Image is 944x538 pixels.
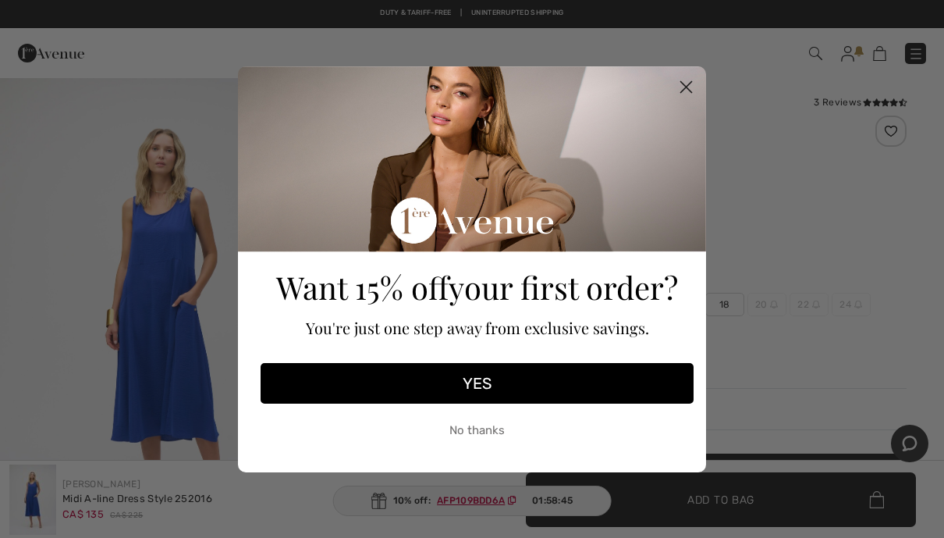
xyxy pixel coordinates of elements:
button: Close dialog [673,73,700,101]
button: YES [261,363,694,404]
span: your first order? [449,266,678,308]
span: Want 15% off [276,266,449,308]
span: You're just one step away from exclusive savings. [306,317,649,338]
button: No thanks [261,412,694,451]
